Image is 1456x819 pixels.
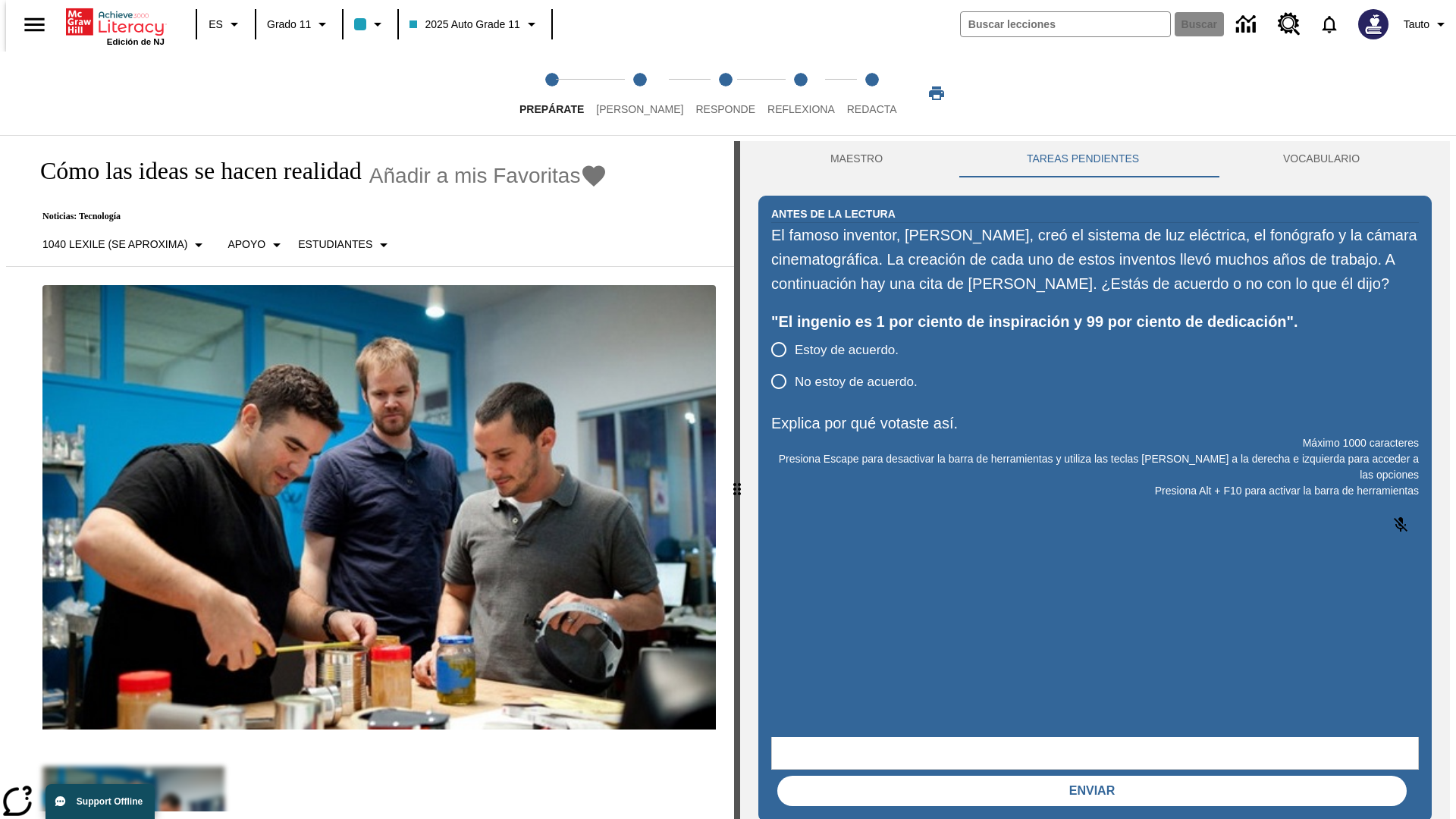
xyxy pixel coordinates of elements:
[267,17,311,33] span: Grado 11
[771,483,1419,499] p: Presiona Alt + F10 para activar la barra de herramientas
[771,206,896,222] h2: Antes de la lectura
[403,11,546,38] button: Clase: 2025 Auto Grade 11, Selecciona una clase
[209,17,223,33] span: ES
[298,237,372,253] p: Estudiantes
[369,162,608,189] button: Añadir a mis Favoritas - Cómo las ideas se hacen realidad
[795,340,899,360] span: Estoy de acuerdo.
[795,372,918,392] span: No estoy de acuerdo.
[12,2,57,47] button: Abrir el menú lateral
[771,334,930,397] div: poll
[771,435,1419,451] p: Máximo 1000 caracteres
[955,141,1211,177] button: TAREAS PENDIENTES
[292,231,399,259] button: Seleccionar estudiante
[45,784,155,819] button: Support Offline
[771,451,1419,483] p: Presiona Escape para desactivar la barra de herramientas y utiliza las teclas [PERSON_NAME] a la ...
[758,141,955,177] button: Maestro
[584,52,695,135] button: Lee step 2 of 5
[24,211,607,222] p: Noticias: Tecnología
[261,11,337,38] button: Grado: Grado 11, Elige un grado
[771,411,1419,435] p: Explica por qué votaste así.
[369,164,581,188] span: Añadir a mis Favoritas
[596,103,683,115] span: [PERSON_NAME]
[695,103,755,115] span: Responde
[77,796,143,807] span: Support Offline
[202,11,250,38] button: Lenguaje: ES, Selecciona un idioma
[1310,5,1349,44] a: Notificaciones
[348,11,393,38] button: El color de la clase es azul claro. Cambiar el color de la clase.
[519,103,584,115] span: Prepárate
[847,103,897,115] span: Redacta
[771,223,1419,296] div: El famoso inventor, [PERSON_NAME], creó el sistema de luz eléctrica, el fonógrafo y la cámara cin...
[755,52,847,135] button: Reflexiona step 4 of 5
[777,776,1407,806] button: Enviar
[961,12,1170,36] input: Buscar campo
[6,12,221,26] body: Explica por qué votaste así. Máximo 1000 caracteres Presiona Alt + F10 para activar la barra de h...
[1398,11,1456,38] button: Perfil/Configuración
[227,237,265,253] p: Apoyo
[835,52,909,135] button: Redacta step 5 of 5
[740,141,1450,819] div: activity
[42,285,716,730] img: El fundador de Quirky, Ben Kaufman prueba un nuevo producto con un compañero de trabajo, Gaz Brow...
[507,52,596,135] button: Prepárate step 1 of 5
[1227,4,1269,45] a: Centro de información
[1211,141,1432,177] button: VOCABULARIO
[36,231,214,259] button: Seleccione Lexile, 1040 Lexile (Se aproxima)
[221,231,292,259] button: Tipo de apoyo, Apoyo
[409,17,519,33] span: 2025 Auto Grade 11
[683,52,767,135] button: Responde step 3 of 5
[42,237,187,253] p: 1040 Lexile (Se aproxima)
[734,141,740,819] div: Pulsa la tecla de intro o la barra espaciadora y luego presiona las flechas de derecha e izquierd...
[24,157,362,185] h1: Cómo las ideas se hacen realidad
[1358,9,1389,39] img: Avatar
[107,37,165,46] span: Edición de NJ
[6,141,734,811] div: reading
[1349,5,1398,44] button: Escoja un nuevo avatar
[1382,507,1419,543] button: Haga clic para activar la función de reconocimiento de voz
[66,5,165,46] div: Portada
[912,80,961,107] button: Imprimir
[771,309,1419,334] div: "El ingenio es 1 por ciento de inspiración y 99 por ciento de dedicación".
[1269,4,1310,45] a: Centro de recursos, Se abrirá en una pestaña nueva.
[767,103,835,115] span: Reflexiona
[758,141,1432,177] div: Instructional Panel Tabs
[1404,17,1429,33] span: Tauto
